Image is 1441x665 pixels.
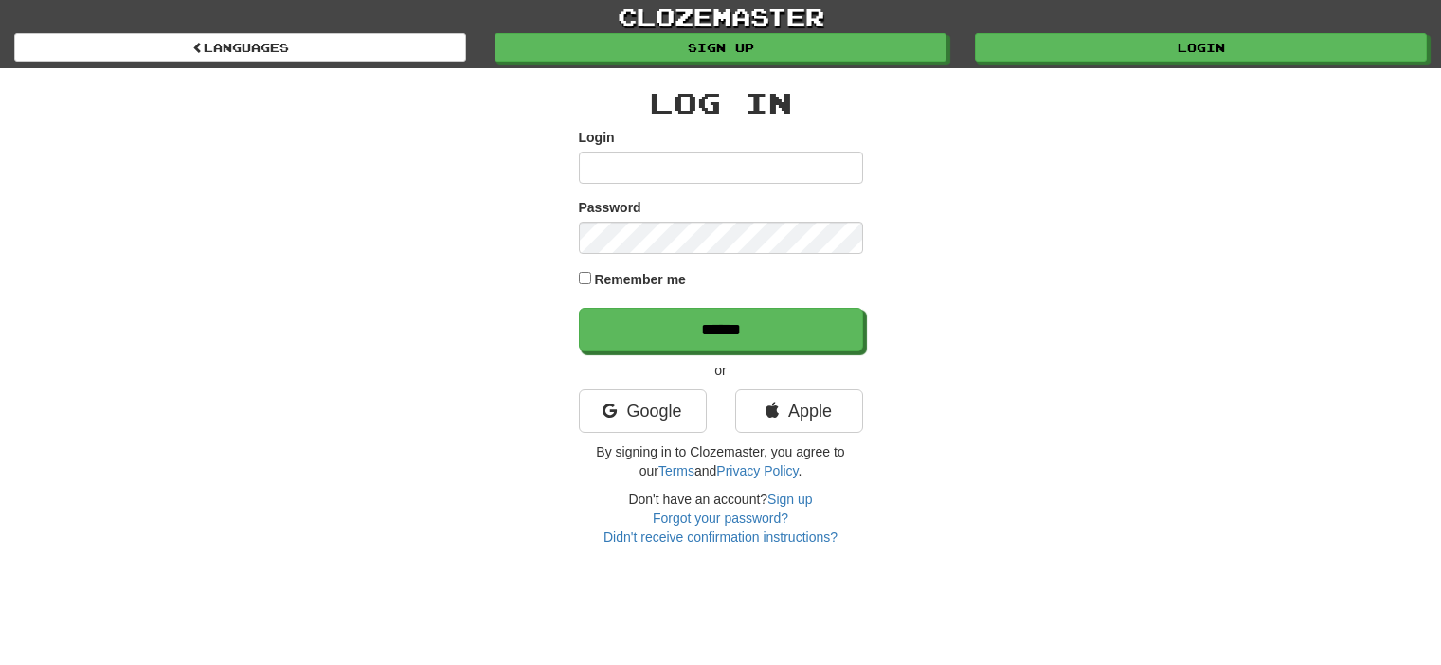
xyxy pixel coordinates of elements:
[579,87,863,118] h2: Log In
[579,198,641,217] label: Password
[579,490,863,547] div: Don't have an account?
[975,33,1427,62] a: Login
[579,128,615,147] label: Login
[495,33,946,62] a: Sign up
[579,389,707,433] a: Google
[14,33,466,62] a: Languages
[579,442,863,480] p: By signing in to Clozemaster, you agree to our and .
[658,463,694,478] a: Terms
[579,361,863,380] p: or
[735,389,863,433] a: Apple
[767,492,812,507] a: Sign up
[594,270,686,289] label: Remember me
[653,511,788,526] a: Forgot your password?
[603,530,838,545] a: Didn't receive confirmation instructions?
[716,463,798,478] a: Privacy Policy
